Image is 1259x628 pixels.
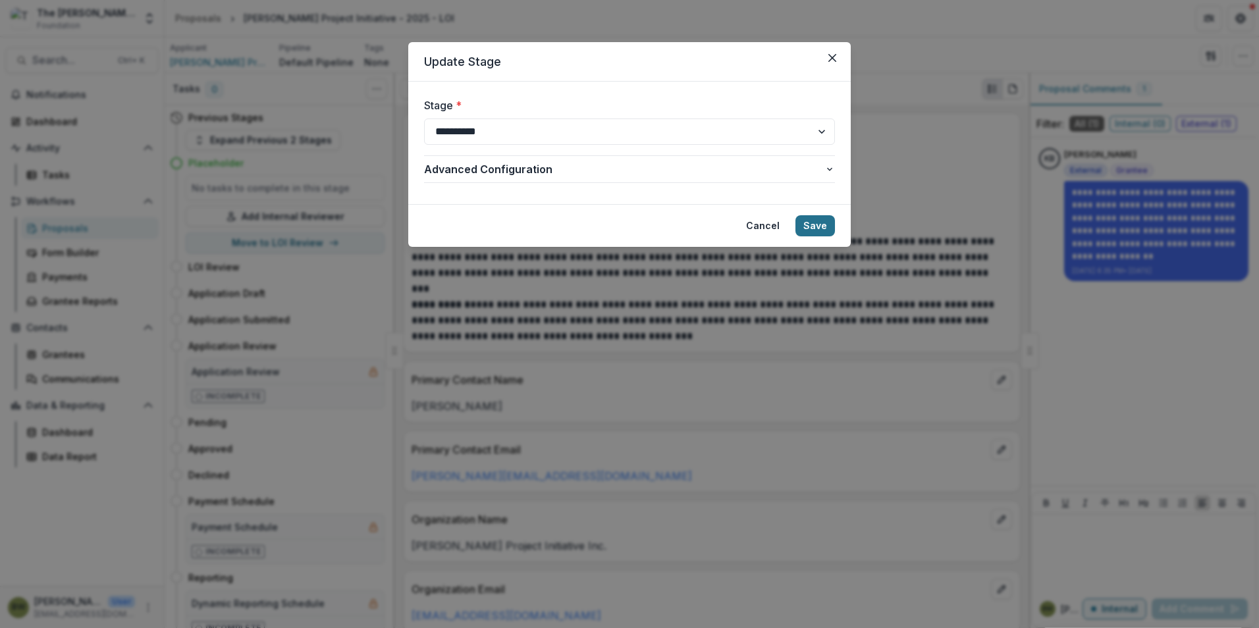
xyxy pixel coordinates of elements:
button: Close [822,47,843,68]
span: Advanced Configuration [424,161,824,177]
button: Cancel [738,215,788,236]
label: Stage [424,97,827,113]
header: Update Stage [408,42,851,82]
button: Advanced Configuration [424,156,835,182]
button: Save [795,215,835,236]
